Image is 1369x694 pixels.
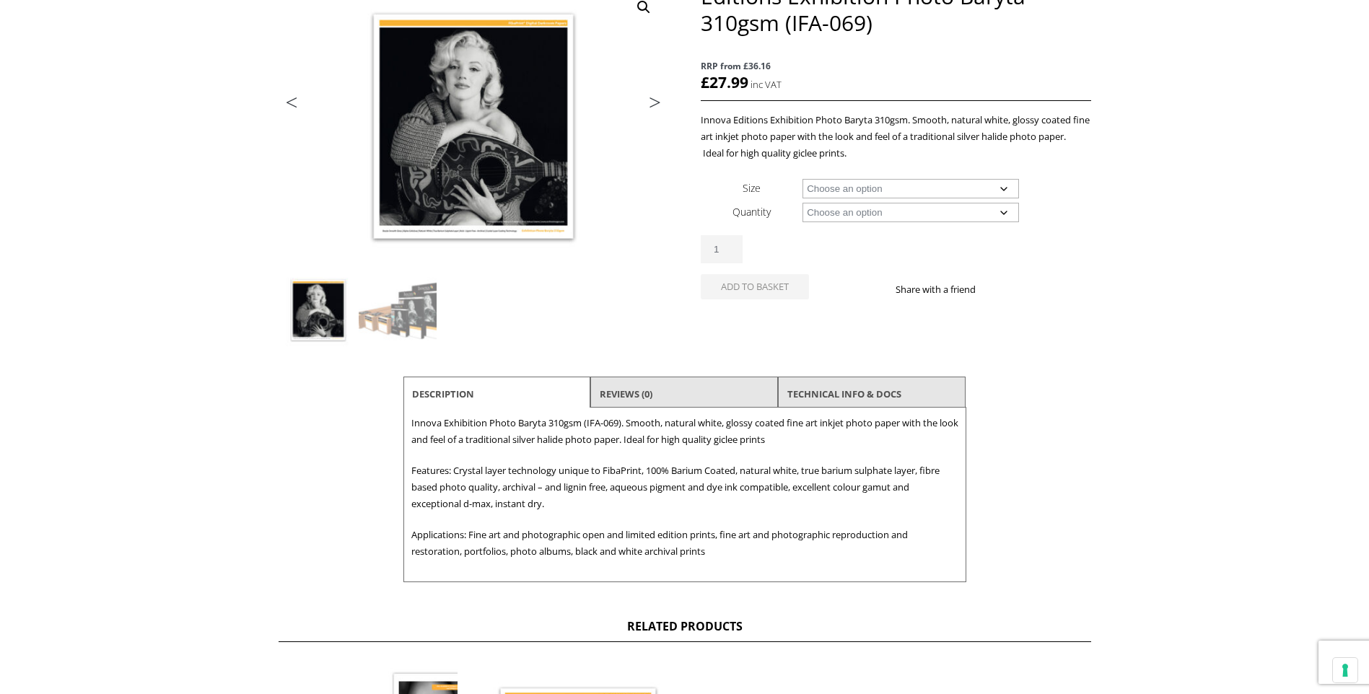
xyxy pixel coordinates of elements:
p: Applications: Fine art and photographic open and limited edition prints, fine art and photographi... [411,527,958,560]
button: Add to basket [701,274,809,299]
span: £ [701,72,709,92]
h2: Related products [279,618,1091,642]
img: facebook sharing button [993,284,1005,295]
span: RRP from £36.16 [701,58,1090,74]
bdi: 27.99 [701,72,748,92]
input: Product quantity [701,235,743,263]
p: Features: Crystal layer technology unique to FibaPrint, 100% Barium Coated, natural white, true b... [411,462,958,512]
a: Reviews (0) [600,381,652,407]
img: email sharing button [1028,284,1039,295]
a: Description [412,381,474,407]
p: Innova Editions Exhibition Photo Baryta 310gsm. Smooth, natural white, glossy coated fine art ink... [701,112,1090,162]
a: TECHNICAL INFO & DOCS [787,381,901,407]
img: Editions Exhibition Photo Baryta 310gsm (IFA-069) - Image 2 [359,271,437,349]
button: Your consent preferences for tracking technologies [1333,658,1357,682]
p: Share with a friend [896,281,993,298]
img: twitter sharing button [1010,284,1022,295]
label: Quantity [732,205,771,219]
p: Innova Exhibition Photo Baryta 310gsm (IFA-069). Smooth, natural white, glossy coated fine art in... [411,415,958,448]
label: Size [743,181,761,195]
img: Editions Exhibition Photo Baryta 310gsm (IFA-069) [279,271,357,349]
